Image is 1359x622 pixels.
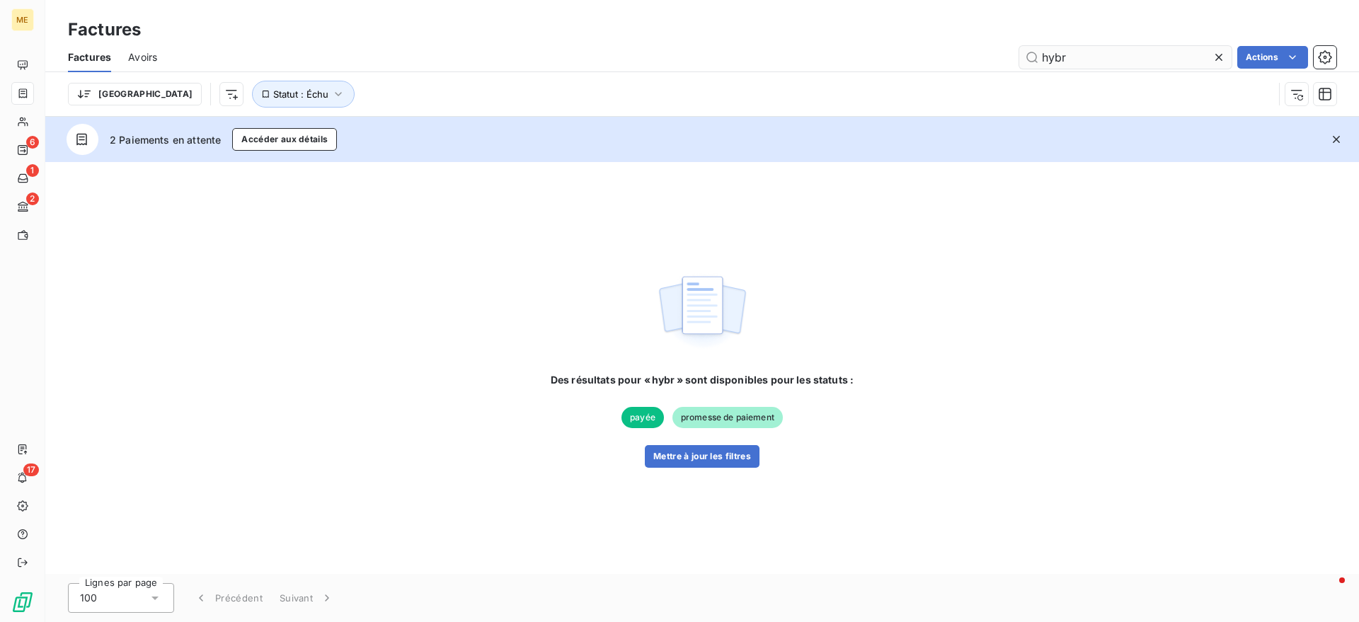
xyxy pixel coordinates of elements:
button: Suivant [271,583,343,613]
button: Actions [1237,46,1308,69]
span: promesse de paiement [672,407,783,428]
iframe: Intercom live chat [1311,574,1345,608]
span: 6 [26,136,39,149]
span: 1 [26,164,39,177]
img: Logo LeanPay [11,591,34,614]
span: 100 [80,591,97,605]
div: ME [11,8,34,31]
img: empty state [657,268,747,356]
span: Avoirs [128,50,157,64]
span: Statut : Échu [273,88,328,100]
span: Factures [68,50,111,64]
input: Rechercher [1019,46,1232,69]
span: 2 Paiements en attente [110,132,221,147]
button: [GEOGRAPHIC_DATA] [68,83,202,105]
span: payée [621,407,664,428]
button: Accéder aux détails [232,128,337,151]
span: 17 [23,463,39,476]
span: 2 [26,192,39,205]
span: Des résultats pour « hybr » sont disponibles pour les statuts : [551,373,854,387]
button: Précédent [185,583,271,613]
button: Statut : Échu [252,81,355,108]
h3: Factures [68,17,141,42]
button: Mettre à jour les filtres [645,445,759,468]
